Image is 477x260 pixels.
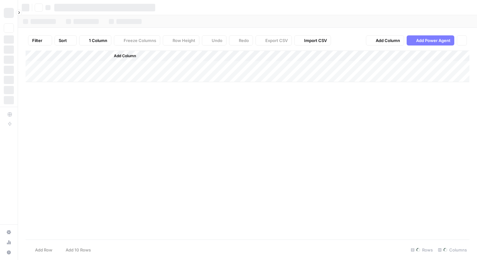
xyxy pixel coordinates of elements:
button: Sort [55,35,77,45]
button: Add Power Agent [407,35,454,45]
button: Import CSV [294,35,331,45]
div: Rows [408,245,435,255]
span: Freeze Columns [124,37,156,44]
button: Undo [202,35,227,45]
span: Export CSV [265,37,288,44]
span: Undo [212,37,222,44]
span: Filter [32,37,42,44]
span: 1 Column [89,37,107,44]
span: Redo [239,37,249,44]
button: Add 10 Rows [56,245,95,255]
a: Settings [4,227,14,237]
button: Help + Support [4,247,14,257]
span: Add 10 Rows [66,247,91,253]
span: Sort [59,37,67,44]
span: Add Power Agent [416,37,450,44]
span: Add Column [376,37,400,44]
button: Filter [28,35,52,45]
span: Import CSV [304,37,327,44]
a: Usage [4,237,14,247]
button: Export CSV [256,35,292,45]
button: 1 Column [79,35,111,45]
button: Row Height [163,35,199,45]
span: Add Row [35,247,52,253]
button: Add Row [26,245,56,255]
span: Row Height [173,37,195,44]
button: Redo [229,35,253,45]
button: Add Column [106,52,138,60]
button: Freeze Columns [114,35,160,45]
div: Columns [435,245,469,255]
button: Add Column [366,35,404,45]
span: Add Column [114,53,136,59]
